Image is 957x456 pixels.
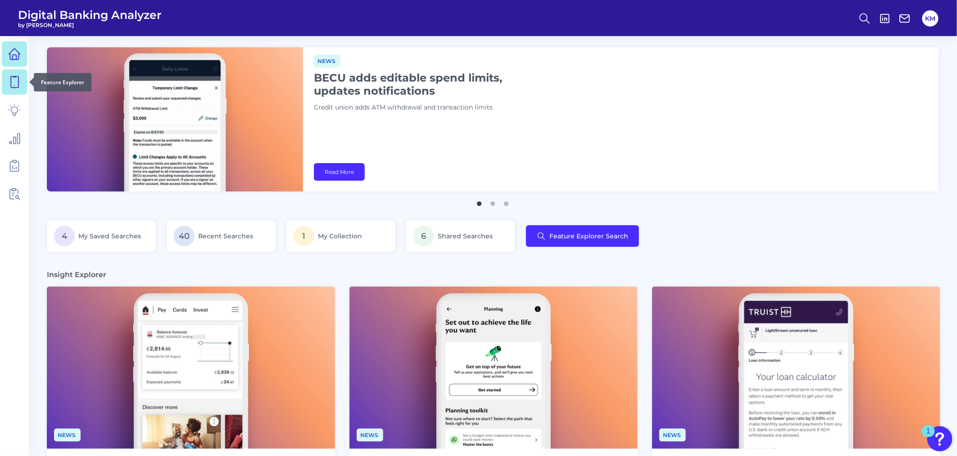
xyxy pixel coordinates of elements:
img: News - Phone.png [47,287,335,449]
h3: Insight Explorer [47,270,106,279]
button: 3 [502,197,511,206]
span: News [357,429,383,442]
span: 6 [413,226,434,246]
span: News [54,429,81,442]
span: Feature Explorer Search [549,233,628,240]
button: Open Resource Center, 1 new notification [927,426,952,451]
a: 6Shared Searches [406,220,515,252]
a: 1My Collection [286,220,395,252]
span: 40 [174,226,195,246]
img: News - Phone (3).png [652,287,940,449]
span: My Collection [318,232,362,240]
span: News [659,429,686,442]
span: 4 [54,226,75,246]
span: 1 [294,226,314,246]
p: Credit union adds ATM withdrawal and transaction limits [314,103,539,113]
span: Shared Searches [438,232,493,240]
div: Feature Explorer [34,73,91,91]
span: by [PERSON_NAME] [18,22,162,28]
button: 1 [475,197,484,206]
a: News [659,430,686,439]
span: News [314,55,340,68]
h1: BECU adds editable spend limits, updates notifications [314,71,539,97]
a: 4My Saved Searches [47,220,156,252]
span: My Saved Searches [78,232,141,240]
a: News [54,430,81,439]
button: Feature Explorer Search [526,225,639,247]
span: Digital Banking Analyzer [18,8,162,22]
a: Read More [314,163,365,181]
span: Recent Searches [198,232,253,240]
a: News [357,430,383,439]
div: 1 [926,431,930,443]
img: News - Phone (4).png [349,287,638,449]
img: bannerImg [47,47,303,192]
button: KM [922,10,939,27]
button: 2 [489,197,498,206]
a: 40Recent Searches [167,220,276,252]
a: News [314,56,340,65]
